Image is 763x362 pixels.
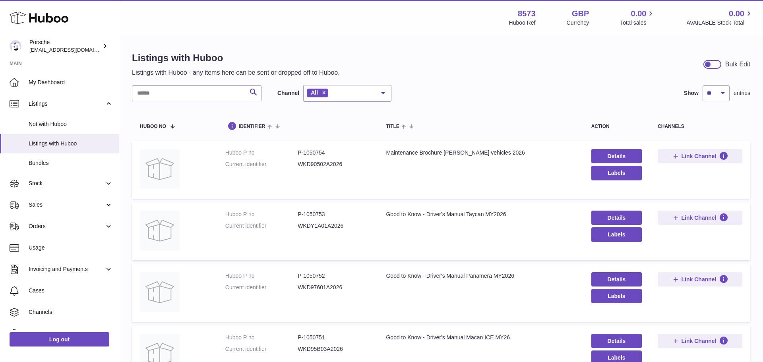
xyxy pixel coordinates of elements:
dd: WKD90502A2026 [298,161,370,168]
div: channels [658,124,742,129]
dt: Huboo P no [225,149,298,157]
label: Channel [277,89,299,97]
div: Good to Know - Driver's Manual Panamera MY2026 [386,272,575,280]
button: Labels [591,289,642,303]
dd: P-1050751 [298,334,370,341]
a: Details [591,211,642,225]
span: My Dashboard [29,79,113,86]
span: 0.00 [729,8,744,19]
span: Link Channel [682,214,717,221]
button: Link Channel [658,211,742,225]
strong: 8573 [518,8,536,19]
dt: Huboo P no [225,272,298,280]
div: Bulk Edit [725,60,750,69]
dd: P-1050752 [298,272,370,280]
span: [EMAIL_ADDRESS][DOMAIN_NAME] [29,46,117,53]
dt: Current identifier [225,222,298,230]
span: Link Channel [682,276,717,283]
button: Labels [591,227,642,242]
span: Listings with Huboo [29,140,113,147]
dd: WKD97601A2026 [298,284,370,291]
strong: GBP [572,8,589,19]
a: Details [591,149,642,163]
span: Invoicing and Payments [29,265,105,273]
dt: Current identifier [225,345,298,353]
div: Good to Know - Driver's Manual Macan ICE MY26 [386,334,575,341]
dd: WKD95B03A2026 [298,345,370,353]
img: Good to Know - Driver's Manual Panamera MY2026 [140,272,180,312]
button: Link Channel [658,149,742,163]
span: Total sales [620,19,655,27]
img: internalAdmin-8573@internal.huboo.com [10,40,21,52]
label: Show [684,89,699,97]
div: action [591,124,642,129]
span: Huboo no [140,124,166,129]
span: Settings [29,330,113,337]
div: Good to Know - Driver's Manual Taycan MY2026 [386,211,575,218]
span: identifier [239,124,265,129]
dt: Current identifier [225,161,298,168]
span: Channels [29,308,113,316]
dt: Huboo P no [225,211,298,218]
span: entries [734,89,750,97]
dt: Huboo P no [225,334,298,341]
span: Link Channel [682,337,717,345]
span: Sales [29,201,105,209]
button: Link Channel [658,334,742,348]
a: Details [591,272,642,287]
dt: Current identifier [225,284,298,291]
dd: P-1050753 [298,211,370,218]
div: Huboo Ref [509,19,536,27]
img: Maintenance Brochure BEV vehicles 2026 [140,149,180,189]
dd: WKDY1A01A2026 [298,222,370,230]
span: Link Channel [682,153,717,160]
span: 0.00 [631,8,647,19]
span: title [386,124,399,129]
span: All [311,89,318,96]
button: Link Channel [658,272,742,287]
span: Cases [29,287,113,294]
a: 0.00 AVAILABLE Stock Total [686,8,753,27]
span: Orders [29,223,105,230]
dd: P-1050754 [298,149,370,157]
h1: Listings with Huboo [132,52,340,64]
p: Listings with Huboo - any items here can be sent or dropped off to Huboo. [132,68,340,77]
span: Stock [29,180,105,187]
span: Not with Huboo [29,120,113,128]
span: AVAILABLE Stock Total [686,19,753,27]
div: Currency [567,19,589,27]
span: Listings [29,100,105,108]
a: Details [591,334,642,348]
div: Maintenance Brochure [PERSON_NAME] vehicles 2026 [386,149,575,157]
a: Log out [10,332,109,347]
a: 0.00 Total sales [620,8,655,27]
span: Usage [29,244,113,252]
span: Bundles [29,159,113,167]
div: Porsche [29,39,101,54]
img: Good to Know - Driver's Manual Taycan MY2026 [140,211,180,250]
button: Labels [591,166,642,180]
